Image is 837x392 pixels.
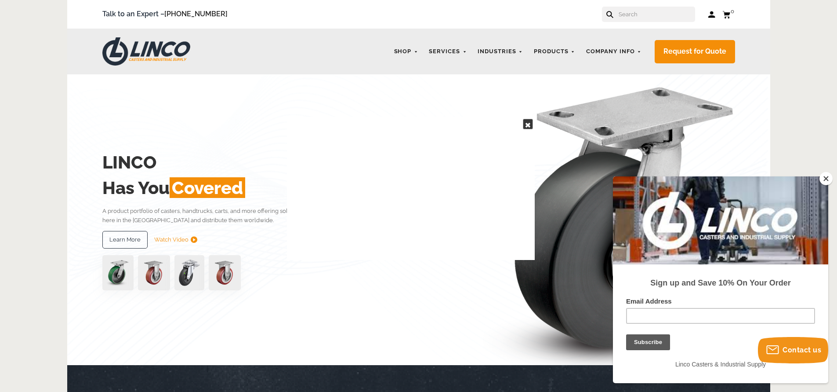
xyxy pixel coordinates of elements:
[529,43,580,60] a: Products
[819,172,833,185] button: Close
[37,102,178,111] strong: Sign up and Save 10% On Your Order
[102,37,190,66] img: LINCO CASTERS & INDUSTRIAL SUPPLY
[102,231,148,249] a: Learn More
[102,206,481,225] p: A product portfolio of casters, handtrucks, carts, and more offering solutions to a wide variety ...
[618,7,695,22] input: Search
[722,9,735,20] a: 0
[783,346,821,354] span: Contact us
[164,10,228,18] a: [PHONE_NUMBER]
[102,255,134,290] img: pn3orx8a-94725-1-1-.png
[758,337,828,363] button: Contact us
[102,150,481,175] h2: LINCO
[13,158,57,174] input: Subscribe
[13,121,202,132] label: Email Address
[191,236,197,243] img: subtract.png
[174,255,204,290] img: lvwpp200rst849959jpg-30522-removebg-preview-1.png
[138,255,170,290] img: capture-59611-removebg-preview-1.png
[170,177,245,198] span: Covered
[424,43,471,60] a: Services
[731,8,734,15] span: 0
[708,10,716,19] a: Log in
[102,8,228,20] span: Talk to an Expert –
[209,255,241,290] img: capture-59611-removebg-preview-1.png
[655,40,735,63] a: Request for Quote
[473,43,527,60] a: Industries
[154,231,197,249] a: Watch Video
[483,74,735,365] img: linco_caster
[102,175,481,201] h2: Has You
[62,184,153,191] span: Linco Casters & Industrial Supply
[582,43,646,60] a: Company Info
[390,43,423,60] a: Shop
